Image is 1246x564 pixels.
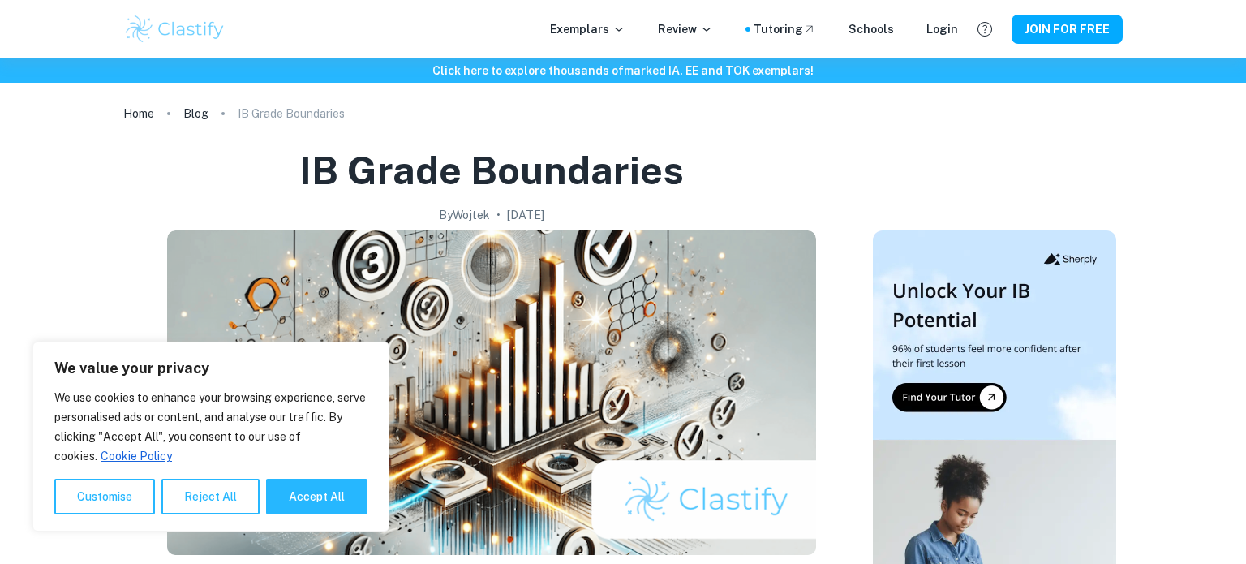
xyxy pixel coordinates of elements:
[54,359,367,378] p: We value your privacy
[100,449,173,463] a: Cookie Policy
[32,342,389,532] div: We value your privacy
[507,206,544,224] h2: [DATE]
[971,15,999,43] button: Help and Feedback
[167,230,816,555] img: IB Grade Boundaries cover image
[550,20,625,38] p: Exemplars
[123,102,154,125] a: Home
[54,479,155,514] button: Customise
[496,206,501,224] p: •
[183,102,208,125] a: Blog
[1012,15,1123,44] button: JOIN FOR FREE
[658,20,713,38] p: Review
[754,20,816,38] a: Tutoring
[3,62,1243,80] h6: Click here to explore thousands of marked IA, EE and TOK exemplars !
[299,144,684,196] h1: IB Grade Boundaries
[238,105,345,123] p: IB Grade Boundaries
[123,13,226,45] img: Clastify logo
[439,206,490,224] h2: By Wojtek
[161,479,260,514] button: Reject All
[54,388,367,466] p: We use cookies to enhance your browsing experience, serve personalised ads or content, and analys...
[849,20,894,38] a: Schools
[926,20,958,38] a: Login
[266,479,367,514] button: Accept All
